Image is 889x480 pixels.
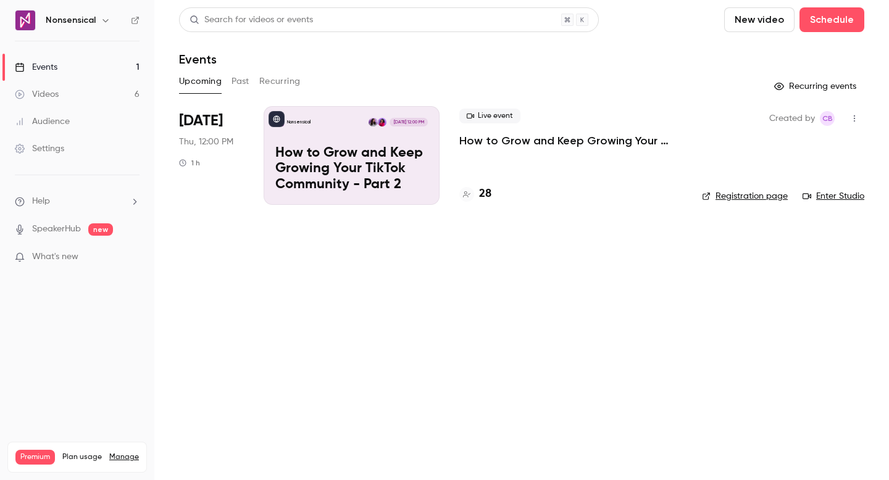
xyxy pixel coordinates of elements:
span: Premium [15,450,55,465]
a: Enter Studio [803,190,864,202]
span: Cristina Bertagna [820,111,835,126]
a: Manage [109,452,139,462]
span: [DATE] 12:00 PM [390,118,427,126]
p: How to Grow and Keep Growing Your TikTok Community - Part 2 [275,146,428,193]
button: Schedule [799,7,864,32]
img: Nonsensical [15,10,35,30]
div: 1 h [179,158,200,168]
span: Created by [769,111,815,126]
span: Plan usage [62,452,102,462]
span: [DATE] [179,111,223,131]
span: What's new [32,250,78,263]
a: 28 [459,186,491,202]
span: new [88,223,113,236]
h4: 28 [479,186,491,202]
a: How to Grow and Keep Growing Your TikTok Community - Part 2 [459,133,682,148]
a: SpeakerHub [32,223,81,236]
span: Thu, 12:00 PM [179,136,233,148]
div: Oct 16 Thu, 12:00 PM (Europe/London) [179,106,244,205]
div: Videos [15,88,59,101]
h1: Events [179,52,217,67]
button: Upcoming [179,72,222,91]
p: Nonsensical [287,119,311,125]
a: Registration page [702,190,788,202]
img: Melina Lee [378,118,386,126]
div: Search for videos or events [190,14,313,27]
button: Recurring [259,72,301,91]
button: New video [724,7,795,32]
iframe: Noticeable Trigger [125,252,140,263]
span: Help [32,195,50,208]
span: Live event [459,109,520,123]
div: Events [15,61,57,73]
h6: Nonsensical [46,14,96,27]
div: Audience [15,115,70,128]
li: help-dropdown-opener [15,195,140,208]
img: Sarah O'Connor [369,118,377,126]
button: Recurring events [769,77,864,96]
a: How to Grow and Keep Growing Your TikTok Community - Part 2 NonsensicalMelina LeeSarah O'Connor[D... [264,106,440,205]
button: Past [232,72,249,91]
div: Settings [15,143,64,155]
span: CB [822,111,833,126]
